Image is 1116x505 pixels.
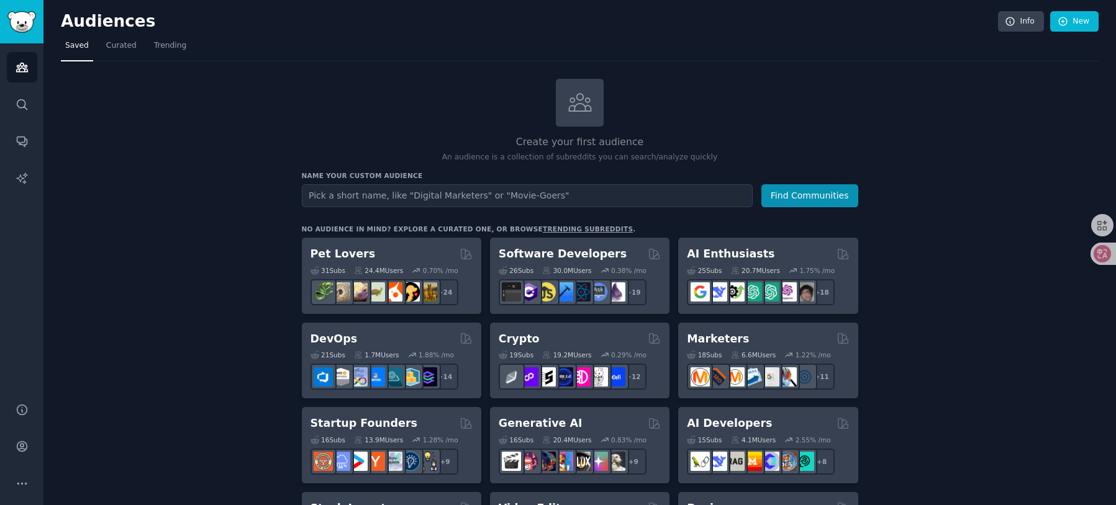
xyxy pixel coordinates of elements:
[502,452,521,471] img: aivideo
[537,367,556,387] img: ethstaker
[432,279,458,305] div: + 24
[543,225,633,233] a: trending subreddits
[499,416,583,431] h2: Generative AI
[314,452,333,471] img: EntrepreneurRideAlong
[419,351,454,359] div: 1.88 % /mo
[795,282,814,302] img: ArtificalIntelligence
[499,246,627,262] h2: Software Developers
[589,452,608,471] img: starryai
[366,452,385,471] img: ycombinator
[61,36,93,61] a: Saved
[589,367,608,387] img: CryptoNews
[7,11,36,33] img: GummySearch logo
[302,135,858,150] h2: Create your first audience
[61,12,998,32] h2: Audiences
[725,282,745,302] img: AItoolsCatalog
[554,452,573,471] img: sdforall
[691,367,710,387] img: content_marketing
[366,367,385,387] img: DevOpsLinks
[106,40,137,51] span: Curated
[687,331,749,347] h2: Marketers
[401,452,420,471] img: Entrepreneurship
[799,266,835,275] div: 1.75 % /mo
[809,449,835,475] div: + 8
[778,367,797,387] img: MarketingResearch
[708,452,727,471] img: DeepSeek
[611,266,646,275] div: 0.38 % /mo
[542,436,591,444] div: 20.4M Users
[519,282,538,302] img: csharp
[725,452,745,471] img: Rag
[311,331,358,347] h2: DevOps
[354,266,403,275] div: 24.4M Users
[611,351,646,359] div: 0.29 % /mo
[691,452,710,471] img: LangChain
[366,282,385,302] img: turtle
[998,11,1044,32] a: Info
[499,436,533,444] div: 16 Sub s
[743,452,762,471] img: MistralAI
[519,452,538,471] img: dalle2
[418,282,437,302] img: dogbreed
[311,266,345,275] div: 31 Sub s
[311,246,376,262] h2: Pet Lovers
[154,40,186,51] span: Trending
[348,282,368,302] img: leopardgeckos
[499,266,533,275] div: 26 Sub s
[796,436,831,444] div: 2.55 % /mo
[418,452,437,471] img: growmybusiness
[795,452,814,471] img: AIDevelopersSociety
[687,416,772,431] h2: AI Developers
[418,367,437,387] img: PlatformEngineers
[760,282,779,302] img: chatgpt_prompts_
[502,282,521,302] img: software
[401,367,420,387] img: aws_cdk
[331,452,350,471] img: SaaS
[423,266,458,275] div: 0.70 % /mo
[809,364,835,390] div: + 11
[620,279,646,305] div: + 19
[687,246,774,262] h2: AI Enthusiasts
[708,367,727,387] img: bigseo
[499,331,540,347] h2: Crypto
[331,367,350,387] img: AWS_Certified_Experts
[537,282,556,302] img: learnjavascript
[302,184,753,207] input: Pick a short name, like "Digital Marketers" or "Movie-Goers"
[348,452,368,471] img: startup
[606,452,625,471] img: DreamBooth
[302,225,636,233] div: No audience in mind? Explore a curated one, or browse .
[708,282,727,302] img: DeepSeek
[519,367,538,387] img: 0xPolygon
[571,452,591,471] img: FluxAI
[502,367,521,387] img: ethfinance
[743,282,762,302] img: chatgpt_promptDesign
[311,351,345,359] div: 21 Sub s
[354,436,403,444] div: 13.9M Users
[302,152,858,163] p: An audience is a collection of subreddits you can search/analyze quickly
[725,367,745,387] img: AskMarketing
[687,266,722,275] div: 25 Sub s
[760,367,779,387] img: googleads
[432,364,458,390] div: + 14
[150,36,191,61] a: Trending
[537,452,556,471] img: deepdream
[383,282,402,302] img: cockatiel
[314,367,333,387] img: azuredevops
[731,351,776,359] div: 6.6M Users
[311,436,345,444] div: 16 Sub s
[499,351,533,359] div: 19 Sub s
[743,367,762,387] img: Emailmarketing
[65,40,89,51] span: Saved
[620,364,646,390] div: + 12
[731,436,776,444] div: 4.1M Users
[401,282,420,302] img: PetAdvice
[314,282,333,302] img: herpetology
[302,171,858,180] h3: Name your custom audience
[611,436,646,444] div: 0.83 % /mo
[687,351,722,359] div: 18 Sub s
[761,184,858,207] button: Find Communities
[348,367,368,387] img: Docker_DevOps
[687,436,722,444] div: 15 Sub s
[778,282,797,302] img: OpenAIDev
[311,416,417,431] h2: Startup Founders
